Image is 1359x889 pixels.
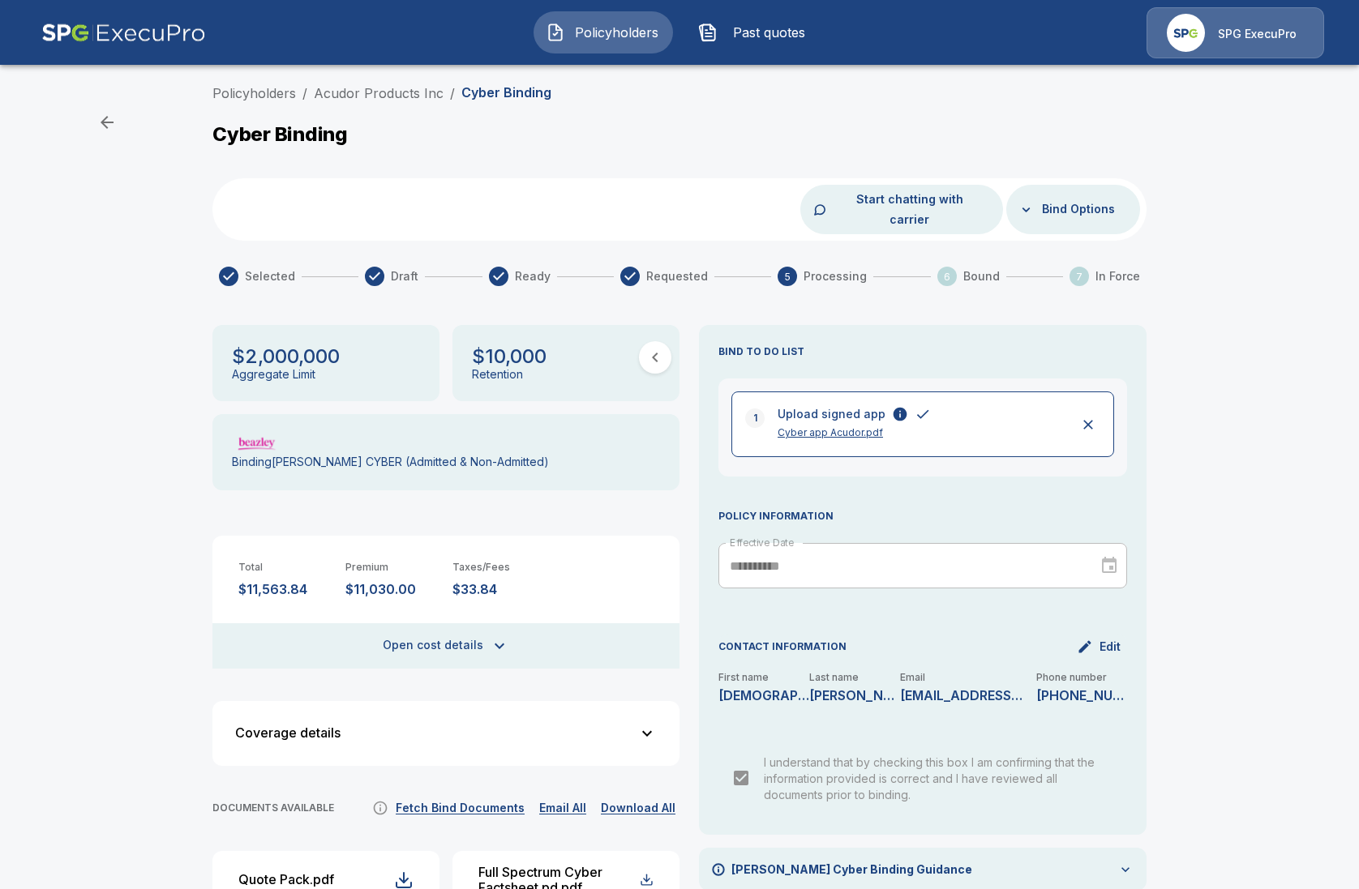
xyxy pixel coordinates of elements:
[238,872,334,887] div: Quote Pack.pdf
[1167,14,1205,52] img: Agency Icon
[546,23,565,42] img: Policyholders Icon
[646,268,708,284] span: Requested
[302,83,307,103] li: /
[212,122,348,146] p: Cyber Binding
[212,83,551,103] nav: breadcrumb
[778,405,885,422] p: Upload signed app
[232,344,340,368] p: $2,000,000
[1036,689,1127,702] p: 973-638-2722
[718,344,1127,359] p: BIND TO DO LIST
[572,23,661,42] span: Policyholders
[718,639,847,654] p: CONTACT INFORMATION
[731,861,972,878] p: [PERSON_NAME] Cyber Binding Guidance
[809,689,900,702] p: Wigley
[1074,634,1127,660] button: Edit
[1147,7,1324,58] a: Agency IconSPG ExecuPro
[1036,673,1127,682] p: Phone number
[718,689,809,702] p: Christian
[452,562,547,574] p: Taxes/Fees
[1095,268,1140,284] span: In Force
[718,673,809,682] p: First name
[900,689,1022,702] p: CWigley@outsourcemyit.com
[535,798,590,818] button: Email All
[963,268,1000,284] span: Bound
[452,582,547,597] p: $33.84
[238,582,332,597] p: $11,563.84
[597,798,679,818] button: Download All
[804,268,867,284] span: Processing
[534,11,673,53] button: Policyholders IconPolicyholders
[212,623,679,669] button: Open cost details
[718,509,1127,524] p: POLICY INFORMATION
[753,411,757,425] p: 1
[764,755,1095,801] span: I understand that by checking this box I am confirming that the information provided is correct a...
[232,368,315,382] p: Aggregate Limit
[472,368,523,382] p: Retention
[1035,194,1121,224] button: Bind Options
[212,802,334,814] p: DOCUMENTS AVAILABLE
[515,268,551,284] span: Ready
[238,562,332,574] p: Total
[892,406,908,422] button: A signed copy of the submitted cyber application
[314,85,444,101] a: Acudor Products Inc
[372,800,388,816] svg: It's not guaranteed that the documents are available. Some carriers can take up to 72 hours to pr...
[450,83,455,103] li: /
[392,798,529,818] button: Fetch Bind Documents
[686,11,825,53] button: Past quotes IconPast quotes
[944,271,950,283] text: 6
[830,185,990,234] button: Start chatting with carrier
[232,455,549,469] p: Binding [PERSON_NAME] CYBER (Admitted & Non-Admitted)
[345,582,439,597] p: $11,030.00
[212,85,296,101] a: Policyholders
[222,711,670,756] button: Coverage details
[724,23,813,42] span: Past quotes
[730,536,794,549] label: Effective Date
[461,85,551,100] p: Cyber Binding
[1076,271,1082,283] text: 7
[785,271,791,283] text: 5
[245,268,295,284] span: Selected
[41,7,206,58] img: AA Logo
[1218,26,1297,42] p: SPG ExecuPro
[698,23,718,42] img: Past quotes Icon
[345,562,439,574] p: Premium
[232,435,282,451] img: Carrier Logo
[778,425,1063,440] p: Cyber app Acudor.pdf
[391,268,418,284] span: Draft
[472,344,547,368] p: $10,000
[235,726,637,740] div: Coverage details
[900,673,1036,682] p: Email
[809,673,900,682] p: Last name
